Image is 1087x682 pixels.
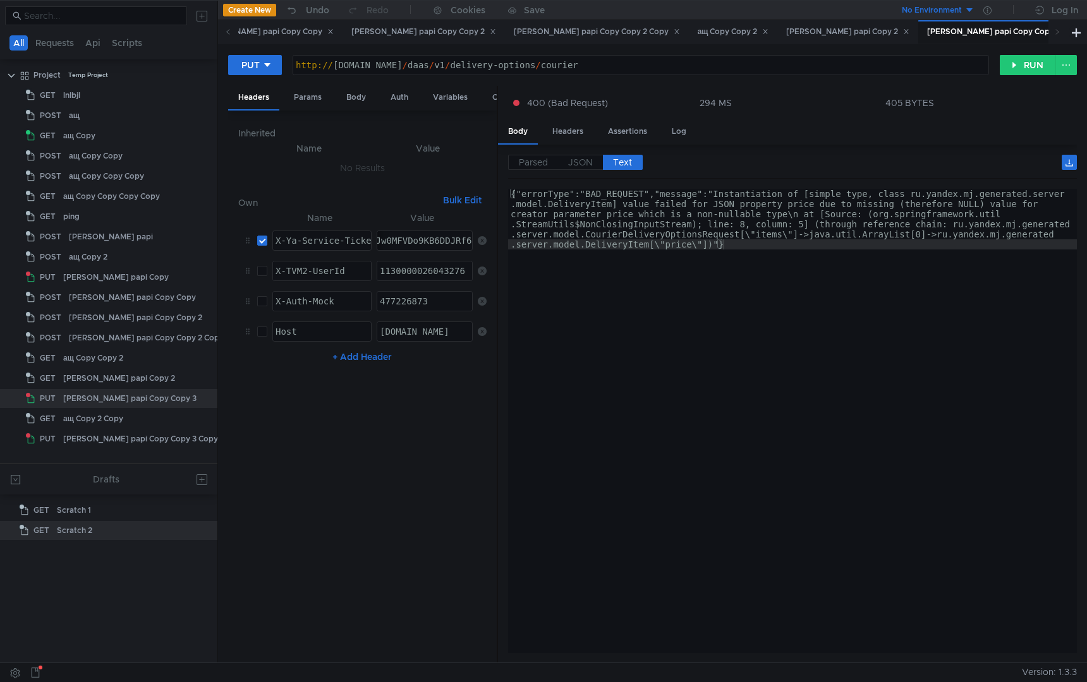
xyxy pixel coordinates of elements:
[40,207,56,226] span: GET
[613,157,632,168] span: Text
[40,308,61,327] span: POST
[40,106,61,125] span: POST
[306,3,329,18] div: Undo
[542,120,593,143] div: Headers
[40,187,56,206] span: GET
[57,521,92,540] div: Scratch 2
[63,187,160,206] div: ащ Copy Copy Copy Copy
[267,210,372,225] th: Name
[927,25,1072,39] div: [PERSON_NAME] papi Copy Copy 3
[40,227,61,246] span: POST
[438,193,487,208] button: Bulk Edit
[40,429,56,448] span: PUT
[786,25,909,39] div: [PERSON_NAME] papi Copy 2
[108,35,146,51] button: Scripts
[40,86,56,105] span: GET
[33,66,61,85] div: Project
[527,96,608,110] span: 400 (Bad Request)
[524,6,545,15] div: Save
[68,66,108,85] div: Temp Project
[63,409,123,428] div: ащ Copy 2 Copy
[284,86,332,109] div: Params
[63,207,80,226] div: ping
[33,521,49,540] span: GET
[63,86,80,105] div: lnlbjl
[40,268,56,287] span: PUT
[238,195,438,210] h6: Own
[40,409,56,428] span: GET
[372,210,473,225] th: Value
[519,157,548,168] span: Parsed
[69,308,202,327] div: [PERSON_NAME] papi Copy Copy 2
[40,288,61,307] span: POST
[238,126,487,141] h6: Inherited
[228,86,279,111] div: Headers
[69,288,196,307] div: [PERSON_NAME] papi Copy Copy
[1052,3,1078,18] div: Log In
[40,349,56,368] span: GET
[662,120,696,143] div: Log
[63,349,123,368] div: ащ Copy Copy 2
[885,97,934,109] div: 405 BYTES
[223,4,276,16] button: Create New
[33,501,49,520] span: GET
[598,120,657,143] div: Assertions
[63,268,169,287] div: [PERSON_NAME] papi Copy
[69,227,153,246] div: [PERSON_NAME] papi
[276,1,338,20] button: Undo
[241,58,260,72] div: PUT
[40,328,61,347] span: POST
[32,35,78,51] button: Requests
[69,106,80,125] div: ащ
[336,86,376,109] div: Body
[700,97,732,109] div: 294 MS
[351,25,496,39] div: [PERSON_NAME] papi Copy Copy 2
[9,35,28,51] button: All
[698,25,769,39] div: ащ Copy Copy 2
[40,167,61,186] span: POST
[63,389,197,408] div: [PERSON_NAME] papi Copy Copy 3
[902,4,962,16] div: No Environment
[1000,55,1056,75] button: RUN
[423,86,478,109] div: Variables
[568,157,593,168] span: JSON
[63,369,175,388] div: [PERSON_NAME] papi Copy 2
[40,389,56,408] span: PUT
[367,3,389,18] div: Redo
[482,86,524,109] div: Other
[82,35,104,51] button: Api
[40,248,61,266] span: POST
[24,9,179,23] input: Search...
[340,162,385,174] nz-embed-empty: No Results
[40,126,56,145] span: GET
[338,1,398,20] button: Redo
[93,472,119,487] div: Drafts
[57,501,91,520] div: Scratch 1
[514,25,680,39] div: [PERSON_NAME] papi Copy Copy 2 Copy
[69,147,123,165] div: ащ Copy Copy
[228,55,282,75] button: PUT
[380,86,418,109] div: Auth
[63,429,218,448] div: [PERSON_NAME] papi Copy Copy 3 Copy
[69,248,107,266] div: ащ Copy 2
[1022,663,1077,681] span: Version: 1.3.3
[498,120,538,145] div: Body
[40,369,56,388] span: GET
[195,25,334,39] div: [PERSON_NAME] papi Copy Copy
[248,141,370,156] th: Name
[69,167,144,186] div: ащ Copy Copy Copy
[69,328,224,347] div: [PERSON_NAME] papi Copy Copy 2 Copy
[40,147,61,165] span: POST
[451,3,485,18] div: Cookies
[370,141,487,156] th: Value
[63,126,95,145] div: ащ Copy
[327,349,397,364] button: + Add Header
